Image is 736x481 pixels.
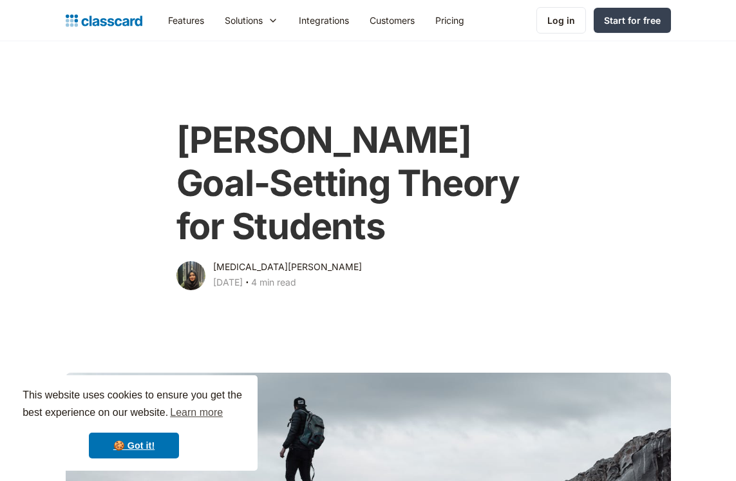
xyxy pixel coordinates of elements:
div: cookieconsent [10,375,258,471]
div: ‧ [243,275,251,293]
a: Integrations [288,6,359,35]
div: Log in [547,14,575,27]
a: Customers [359,6,425,35]
div: 4 min read [251,275,296,290]
div: [DATE] [213,275,243,290]
a: Pricing [425,6,475,35]
a: dismiss cookie message [89,433,179,458]
a: Start for free [594,8,671,33]
div: Solutions [214,6,288,35]
a: home [66,12,142,30]
div: Solutions [225,14,263,27]
a: learn more about cookies [168,403,225,422]
a: Features [158,6,214,35]
a: Log in [536,7,586,34]
div: Start for free [604,14,661,27]
h1: [PERSON_NAME] Goal-Setting Theory for Students [176,119,560,249]
span: This website uses cookies to ensure you get the best experience on our website. [23,388,245,422]
div: [MEDICAL_DATA][PERSON_NAME] [213,259,362,275]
